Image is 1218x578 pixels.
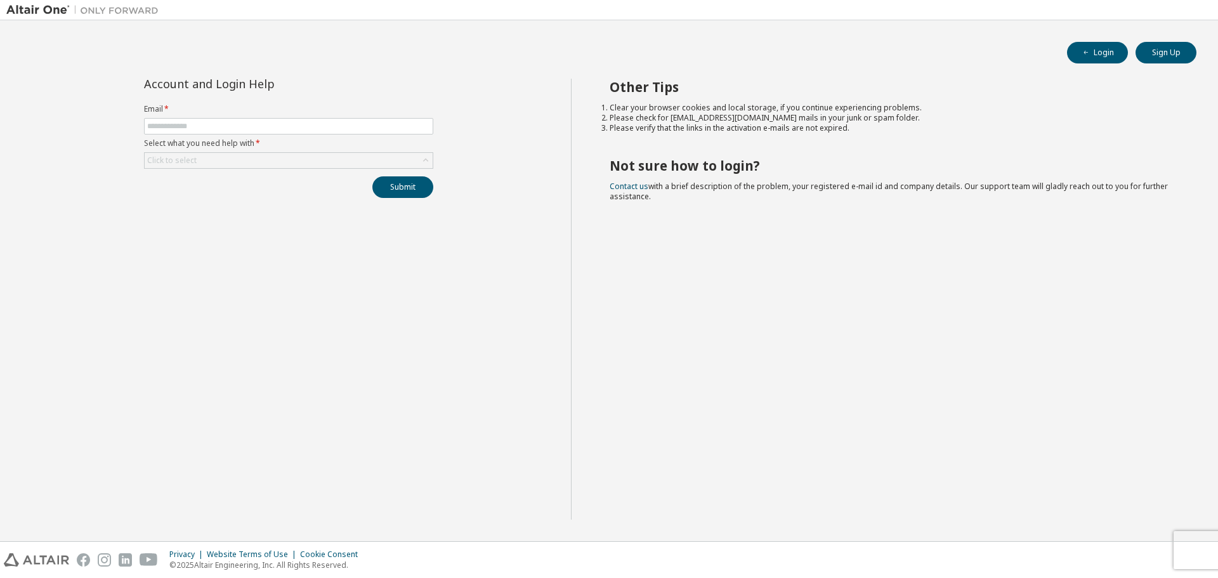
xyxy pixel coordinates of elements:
div: Cookie Consent [300,549,365,560]
div: Account and Login Help [144,79,376,89]
li: Please check for [EMAIL_ADDRESS][DOMAIN_NAME] mails in your junk or spam folder. [610,113,1174,123]
div: Click to select [147,155,197,166]
h2: Other Tips [610,79,1174,95]
img: linkedin.svg [119,553,132,567]
div: Website Terms of Use [207,549,300,560]
button: Submit [372,176,433,198]
li: Please verify that the links in the activation e-mails are not expired. [610,123,1174,133]
div: Click to select [145,153,433,168]
img: youtube.svg [140,553,158,567]
button: Sign Up [1136,42,1196,63]
img: Altair One [6,4,165,16]
label: Select what you need help with [144,138,433,148]
h2: Not sure how to login? [610,157,1174,174]
label: Email [144,104,433,114]
p: © 2025 Altair Engineering, Inc. All Rights Reserved. [169,560,365,570]
li: Clear your browser cookies and local storage, if you continue experiencing problems. [610,103,1174,113]
img: facebook.svg [77,553,90,567]
img: altair_logo.svg [4,553,69,567]
span: with a brief description of the problem, your registered e-mail id and company details. Our suppo... [610,181,1168,202]
button: Login [1067,42,1128,63]
a: Contact us [610,181,648,192]
img: instagram.svg [98,553,111,567]
div: Privacy [169,549,207,560]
